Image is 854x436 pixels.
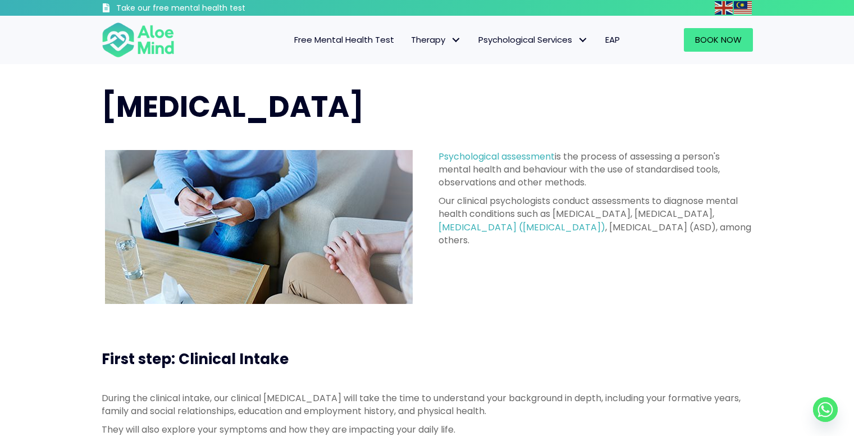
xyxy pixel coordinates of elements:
a: English [715,1,734,14]
span: Therapy [411,34,462,46]
p: is the process of assessing a person's mental health and behaviour with the use of standardised t... [439,150,753,189]
span: Psychological Services [478,34,588,46]
p: During the clinical intake, our clinical [MEDICAL_DATA] will take the time to understand your bac... [102,392,753,417]
span: EAP [605,34,620,46]
h3: Take our free mental health test [116,3,305,14]
a: Psychological ServicesPsychological Services: submenu [470,28,597,52]
a: TherapyTherapy: submenu [403,28,470,52]
a: [MEDICAL_DATA] ([MEDICAL_DATA]) [439,221,605,234]
span: Psychological Services: submenu [575,32,591,48]
span: Free Mental Health Test [294,34,394,46]
a: EAP [597,28,628,52]
a: Book Now [684,28,753,52]
img: en [715,1,733,15]
p: They will also explore your symptoms and how they are impacting your daily life. [102,423,753,436]
img: ms [734,1,752,15]
a: Malay [734,1,753,14]
a: Take our free mental health test [102,3,305,16]
p: Our clinical psychologists conduct assessments to diagnose mental health conditions such as [MEDI... [439,194,753,247]
nav: Menu [189,28,628,52]
a: Whatsapp [813,397,838,422]
span: First step: Clinical Intake [102,349,289,369]
img: psychological assessment [105,150,413,304]
a: Psychological assessment [439,150,555,163]
span: Book Now [695,34,742,46]
a: Free Mental Health Test [286,28,403,52]
span: [MEDICAL_DATA] [102,86,364,127]
span: Therapy: submenu [448,32,464,48]
img: Aloe mind Logo [102,21,175,58]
